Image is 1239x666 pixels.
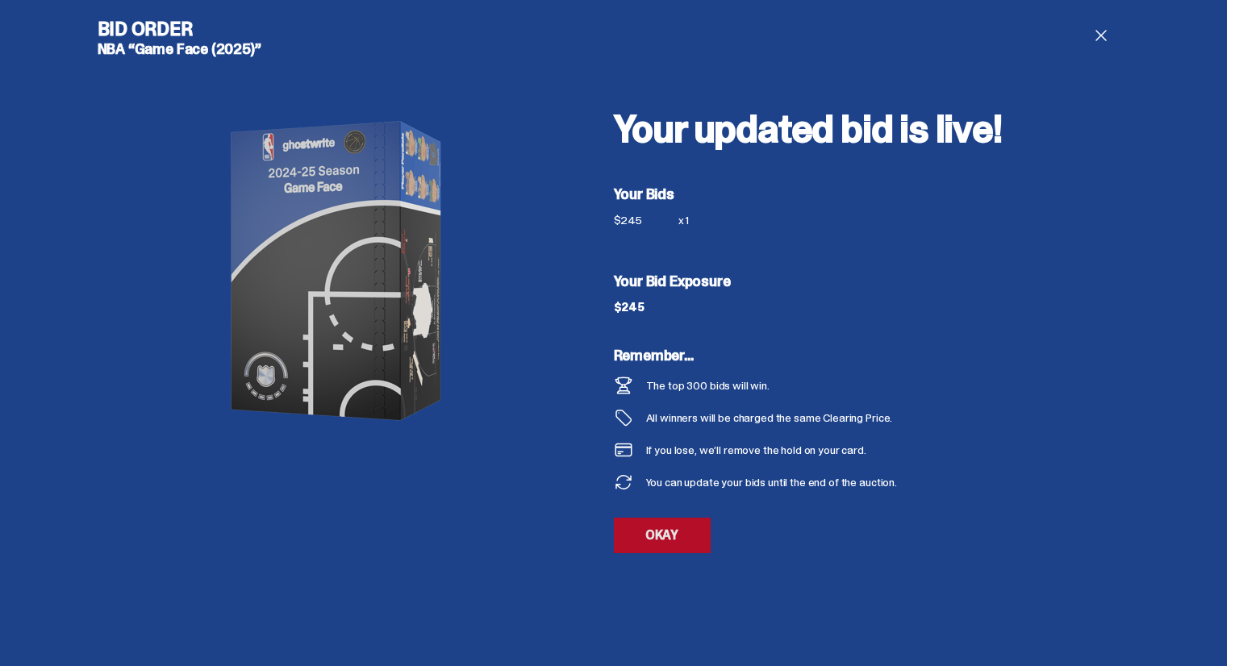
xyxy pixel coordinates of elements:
h5: Remember... [614,348,1027,363]
div: You can update your bids until the end of the auction. [646,477,897,488]
h5: NBA “Game Face (2025)” [98,42,582,56]
div: $245 [614,302,645,313]
div: If you lose, we’ll remove the hold on your card. [646,444,866,456]
h5: Your Bids [614,187,1130,202]
div: x 1 [678,214,704,235]
img: product image [178,69,501,472]
h4: Bid Order [98,19,582,39]
div: The top 300 bids will win. [646,380,770,391]
div: $245 [614,214,678,226]
a: OKAY [614,518,711,553]
div: All winners will be charged the same Clearing Price. [646,412,1027,423]
h2: Your updated bid is live! [614,110,1130,148]
h5: Your Bid Exposure [614,274,1130,289]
